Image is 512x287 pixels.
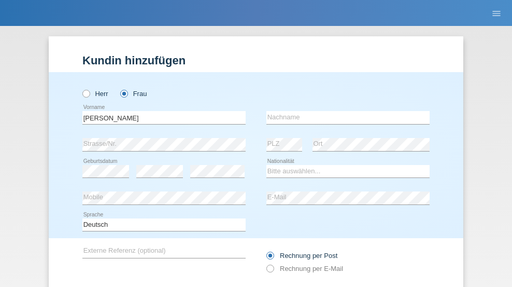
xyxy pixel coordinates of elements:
[82,54,430,67] h1: Kundin hinzufügen
[82,90,89,97] input: Herr
[266,252,273,265] input: Rechnung per Post
[486,10,507,16] a: menu
[120,90,127,97] input: Frau
[82,90,108,98] label: Herr
[266,252,337,259] label: Rechnung per Post
[491,8,502,19] i: menu
[266,265,343,272] label: Rechnung per E-Mail
[120,90,147,98] label: Frau
[266,265,273,278] input: Rechnung per E-Mail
